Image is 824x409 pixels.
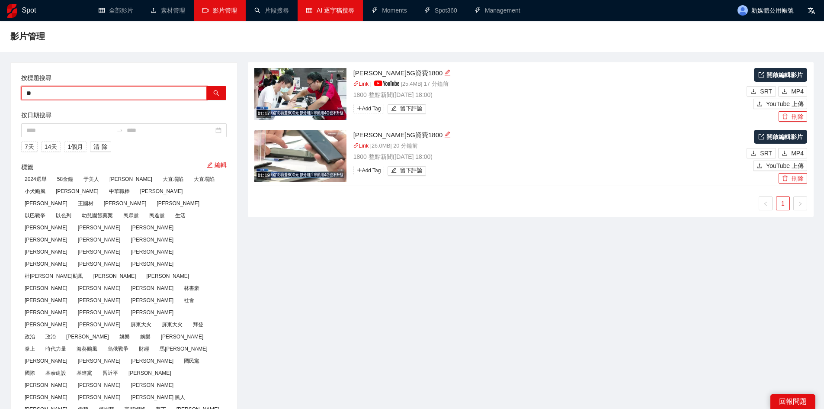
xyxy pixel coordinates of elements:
[766,99,804,109] span: YouTube 上傳
[64,142,87,152] button: 1個月
[256,172,271,179] div: 01:19
[353,81,369,87] a: linkLink
[388,166,426,176] button: edit留下評論
[753,99,807,109] button: uploadYouTube 上傳
[256,110,271,117] div: 01:17
[21,320,71,329] span: [PERSON_NAME]
[127,247,177,257] span: [PERSON_NAME]
[127,235,177,245] span: [PERSON_NAME]
[353,104,385,113] span: Add Tag
[146,211,168,220] span: 民進黨
[757,163,763,170] span: upload
[159,174,187,184] span: 大直塌陷
[104,344,132,354] span: 烏俄戰爭
[151,7,185,14] a: upload素材管理
[782,88,788,95] span: download
[74,199,97,208] span: 王國材
[254,7,289,14] a: search片段搜尋
[52,211,75,220] span: 以色列
[21,332,38,341] span: 政治
[52,187,102,196] span: [PERSON_NAME]
[21,73,51,83] label: 按標題搜尋
[74,393,124,402] span: [PERSON_NAME]
[782,150,788,157] span: download
[206,86,226,100] button: search
[21,271,87,281] span: 杜[PERSON_NAME]颱風
[374,81,399,86] img: yt_logo_rgb_light.a676ea31.png
[353,90,745,100] p: 1800 整點新聞 ( [DATE] 18:00 )
[127,283,177,293] span: [PERSON_NAME]
[25,142,28,151] span: 7
[793,196,807,210] button: right
[125,368,175,378] span: [PERSON_NAME]
[78,211,116,220] span: 幼兒園餵藥案
[21,393,71,402] span: [PERSON_NAME]
[750,88,757,95] span: download
[100,199,150,208] span: [PERSON_NAME]
[763,201,768,206] span: left
[74,296,124,305] span: [PERSON_NAME]
[758,134,764,140] span: export
[180,296,198,305] span: 社會
[778,86,807,97] button: downloadMP4
[21,259,71,269] span: [PERSON_NAME]
[42,332,59,341] span: 政治
[99,368,122,378] span: 習近平
[444,69,451,76] span: edit
[21,296,71,305] span: [PERSON_NAME]
[353,68,745,78] div: [PERSON_NAME]5G資費1800
[782,113,788,120] span: delete
[759,196,773,210] li: 上一頁
[127,380,177,390] span: [PERSON_NAME]
[207,162,213,168] span: edit
[757,101,763,108] span: upload
[306,7,354,14] a: tableAI 逐字稿搜尋
[750,150,757,157] span: download
[770,394,815,409] div: 回報問題
[158,320,186,329] span: 屏東大火
[353,152,745,161] p: 1800 整點新聞 ( [DATE] 18:00 )
[127,320,155,329] span: 屏東大火
[21,235,71,245] span: [PERSON_NAME]
[156,344,211,354] span: 馬[PERSON_NAME]
[444,68,451,78] div: 編輯
[7,4,17,18] img: logo
[475,7,520,14] a: thunderboltManagement
[106,187,133,196] span: 中華職棒
[153,199,203,208] span: [PERSON_NAME]
[54,174,77,184] span: 58金鐘
[42,344,70,354] span: 時代力量
[106,174,156,184] span: [PERSON_NAME]
[190,174,218,184] span: 大直塌陷
[747,148,776,158] button: downloadSRT
[120,211,142,220] span: 民眾黨
[137,332,154,341] span: 娛樂
[21,247,71,257] span: [PERSON_NAME]
[760,87,772,96] span: SRT
[444,131,451,138] span: edit
[74,308,124,317] span: [PERSON_NAME]
[254,68,346,120] img: 595cb606-d29a-4e48-9065-8d63097118db.jpg
[21,174,50,184] span: 2024選舉
[80,174,103,184] span: 于美人
[74,320,124,329] span: [PERSON_NAME]
[74,380,124,390] span: [PERSON_NAME]
[353,166,385,175] span: Add Tag
[21,110,51,120] label: 按日期搜尋
[388,104,426,114] button: edit留下評論
[444,130,451,140] div: 編輯
[180,283,203,293] span: 林書豪
[357,167,362,173] span: plus
[172,211,189,220] span: 生活
[753,161,807,171] button: uploadYouTube 上傳
[21,283,71,293] span: [PERSON_NAME]
[74,235,124,245] span: [PERSON_NAME]
[127,296,177,305] span: [PERSON_NAME]
[758,72,764,78] span: export
[391,106,397,112] span: edit
[189,320,207,329] span: 拜登
[90,271,140,281] span: [PERSON_NAME]
[782,175,788,182] span: delete
[778,148,807,158] button: downloadMP4
[127,308,177,317] span: [PERSON_NAME]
